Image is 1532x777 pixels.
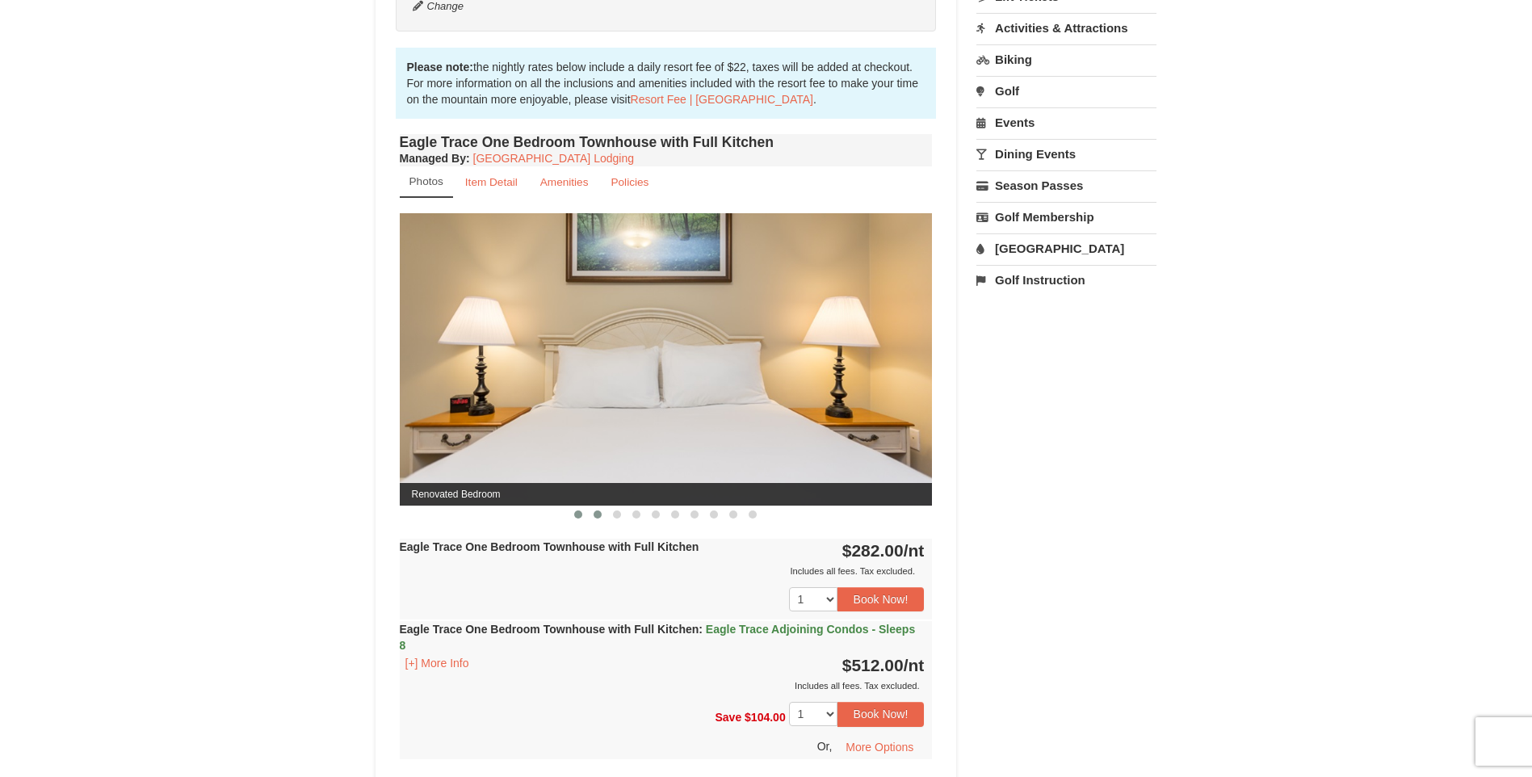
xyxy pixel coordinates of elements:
span: Or, [817,739,833,752]
a: Item Detail [455,166,528,198]
a: Amenities [530,166,599,198]
a: Events [976,107,1156,137]
strong: Eagle Trace One Bedroom Townhouse with Full Kitchen [400,623,916,652]
span: $104.00 [745,711,786,724]
small: Photos [409,175,443,187]
button: [+] More Info [400,654,475,672]
span: Save [715,711,741,724]
small: Policies [611,176,648,188]
h4: Eagle Trace One Bedroom Townhouse with Full Kitchen [400,134,933,150]
button: Book Now! [837,702,925,726]
strong: : [400,152,470,165]
span: $512.00 [842,656,904,674]
span: /nt [904,656,925,674]
a: Biking [976,44,1156,74]
a: Golf [976,76,1156,106]
img: Renovated Bedroom [400,213,933,505]
div: the nightly rates below include a daily resort fee of $22, taxes will be added at checkout. For m... [396,48,937,119]
a: Golf Membership [976,202,1156,232]
div: Includes all fees. Tax excluded. [400,563,925,579]
a: Activities & Attractions [976,13,1156,43]
span: : [699,623,703,636]
div: Includes all fees. Tax excluded. [400,678,925,694]
small: Amenities [540,176,589,188]
a: [GEOGRAPHIC_DATA] [976,233,1156,263]
a: [GEOGRAPHIC_DATA] Lodging [473,152,634,165]
strong: Eagle Trace One Bedroom Townhouse with Full Kitchen [400,540,699,553]
a: Season Passes [976,170,1156,200]
a: Policies [600,166,659,198]
a: Dining Events [976,139,1156,169]
span: Renovated Bedroom [400,483,933,506]
strong: Please note: [407,61,473,73]
a: Resort Fee | [GEOGRAPHIC_DATA] [631,93,813,106]
button: Book Now! [837,587,925,611]
a: Golf Instruction [976,265,1156,295]
strong: $282.00 [842,541,925,560]
span: Managed By [400,152,466,165]
span: /nt [904,541,925,560]
button: More Options [835,735,924,759]
a: Photos [400,166,453,198]
small: Item Detail [465,176,518,188]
